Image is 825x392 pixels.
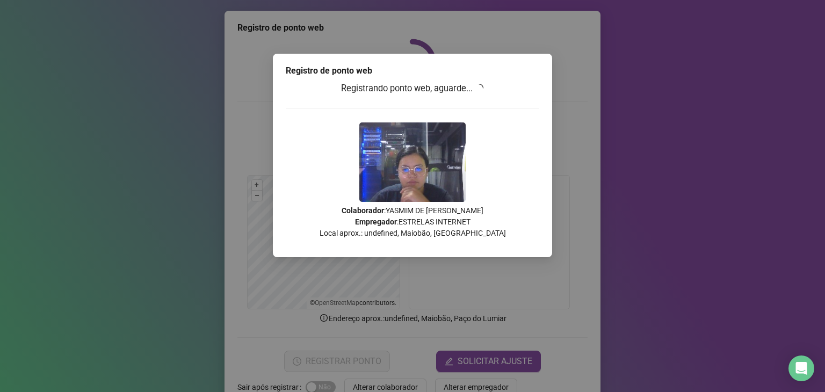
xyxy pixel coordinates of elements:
[355,217,397,226] strong: Empregador
[359,122,466,202] img: 2Q==
[342,206,384,215] strong: Colaborador
[286,64,539,77] div: Registro de ponto web
[788,355,814,381] div: Open Intercom Messenger
[286,205,539,239] p: : YASMIM DE [PERSON_NAME] : ESTRELAS INTERNET Local aprox.: undefined, Maiobão, [GEOGRAPHIC_DATA]
[474,83,485,94] span: loading
[286,82,539,96] h3: Registrando ponto web, aguarde...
